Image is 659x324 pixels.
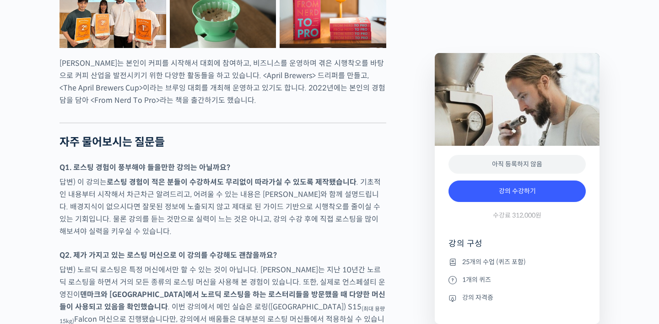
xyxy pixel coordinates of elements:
[448,238,586,256] h4: 강의 구성
[29,262,34,269] span: 홈
[118,248,176,271] a: 설정
[60,248,118,271] a: 대화
[3,248,60,271] a: 홈
[59,163,230,172] strong: Q1. 로스팅 경험이 풍부해야 들을만한 강의는 아닐까요?
[493,211,541,220] span: 수강료 312,000원
[141,262,152,269] span: 설정
[448,181,586,202] a: 강의 수강하기
[448,292,586,303] li: 강의 자격증
[59,135,165,149] strong: 자주 물어보시는 질문들
[59,176,386,238] p: 답변) 이 강의는 . 기초적인 내용부터 시작해서 차근차근 알려드리고, 어려울 수 있는 내용은 [PERSON_NAME]와 함께 설명드립니다. 배경지식이 없으시다면 잘못된 정보에...
[107,177,357,187] strong: 로스팅 경험이 적은 분들이 수강하셔도 무리없이 따라가실 수 있도록 제작됐습니다
[59,290,385,312] strong: 덴마크와 [GEOGRAPHIC_DATA]에서 노르딕 로스팅을 하는 로스터리들을 방문했을 때 다양한 머신들이 사용되고 있음을 확인했습니다
[84,262,95,270] span: 대화
[448,256,586,267] li: 25개의 수업 (퀴즈 포함)
[59,57,386,106] p: [PERSON_NAME]는 본인이 커피를 시작해서 대회에 참여하고, 비즈니스를 운영하며 겪은 시행착오를 바탕으로 커피 산업을 발전시키기 위한 다양한 활동들을 하고 있습니다. ...
[448,155,586,174] div: 아직 등록하지 않음
[59,250,277,260] strong: Q2. 제가 가지고 있는 로스팅 머신으로 이 강의를 수강해도 괜찮을까요?
[448,274,586,285] li: 1개의 퀴즈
